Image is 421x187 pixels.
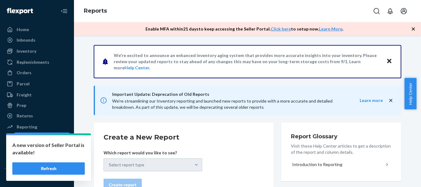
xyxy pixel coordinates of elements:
div: Orders [17,70,31,76]
span: We're streamlining our Inventory reporting and launched new reports to provide with a more accura... [112,98,333,110]
a: Returns [4,111,70,121]
a: Reporting [4,122,70,132]
a: Click here [271,26,291,31]
a: Billing [4,153,70,163]
a: Inventory [4,46,70,56]
button: Refresh [12,162,85,175]
div: Replenishments [17,59,49,65]
div: Introduction to Reporting [292,161,342,168]
button: Integrations [4,173,70,183]
div: Inbounds [17,37,35,43]
img: Flexport logo [7,8,33,14]
div: Prep [17,102,26,108]
div: Returns [17,113,33,119]
div: Inventory [17,48,36,54]
p: Which report would you like to see? [104,150,202,156]
button: Learn more [347,97,383,104]
a: Reports [14,132,71,142]
a: Home [4,25,70,35]
div: Home [17,26,29,33]
span: Important Update: Deprecation of Old Reports [112,91,347,98]
div: Freight [17,92,32,98]
a: Inbounds [4,35,70,45]
div: Reporting [17,124,37,130]
a: Learn More [319,26,342,31]
p: A new version of Seller Portal is available! [12,141,85,156]
a: Prep [4,100,70,110]
button: close [388,97,394,104]
h3: Report Glossary [291,132,391,140]
ol: breadcrumbs [79,2,112,20]
a: Replenishments [4,57,70,67]
a: Freight [4,90,70,100]
button: Open Search Box [370,5,383,17]
h2: Create a New Report [104,132,264,142]
a: Help Center [125,65,149,70]
button: Open notifications [384,5,396,17]
div: Parcel [17,81,30,87]
button: Close Navigation [58,5,70,17]
a: Reports [84,7,107,14]
p: Visit these Help Center articles to get a description of the report and column details. [291,143,391,155]
a: Orders [4,68,70,78]
a: Parcel [4,79,70,89]
button: Introduction to Reporting [291,158,391,171]
p: Enable MFA within 21 days to keep accessing the Seller Portal. to setup now. . [145,26,343,32]
button: Open account menu [398,5,410,17]
button: Close [385,57,393,66]
p: We're excited to announce an enhanced inventory aging system that provides more accurate insights... [114,52,380,71]
button: Help Center [404,78,416,109]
